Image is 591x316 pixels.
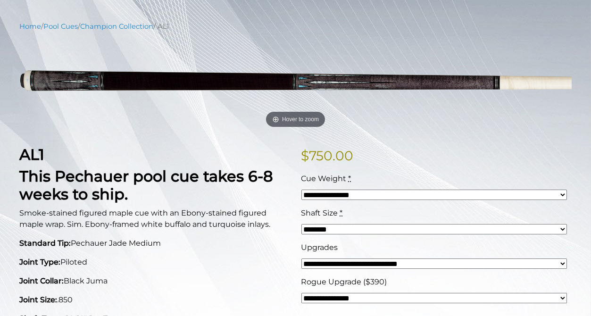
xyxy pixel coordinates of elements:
[301,148,309,164] span: $
[20,276,64,285] strong: Joint Collar:
[340,208,343,217] abbr: required
[20,22,42,31] a: Home
[20,257,290,268] p: Piloted
[301,148,354,164] bdi: 750.00
[301,208,338,217] span: Shaft Size
[301,174,347,183] span: Cue Weight
[301,277,387,286] span: Rogue Upgrade ($390)
[20,238,290,249] p: Pechauer Jade Medium
[20,294,290,306] p: .850
[20,208,271,229] span: Smoke-stained figured maple cue with an Ebony-stained figured maple wrap. Sim. Ebony-framed white...
[20,258,61,266] strong: Joint Type:
[20,21,572,32] nav: Breadcrumb
[81,22,154,31] a: Champion Collection
[20,39,572,131] img: AL1-UPDATED.png
[44,22,78,31] a: Pool Cues
[20,275,290,287] p: Black Juma
[301,243,338,252] span: Upgrades
[20,145,45,164] strong: AL1
[20,167,274,203] strong: This Pechauer pool cue takes 6-8 weeks to ship.
[349,174,351,183] abbr: required
[20,239,71,248] strong: Standard Tip:
[20,295,58,304] strong: Joint Size:
[20,39,572,131] a: Hover to zoom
